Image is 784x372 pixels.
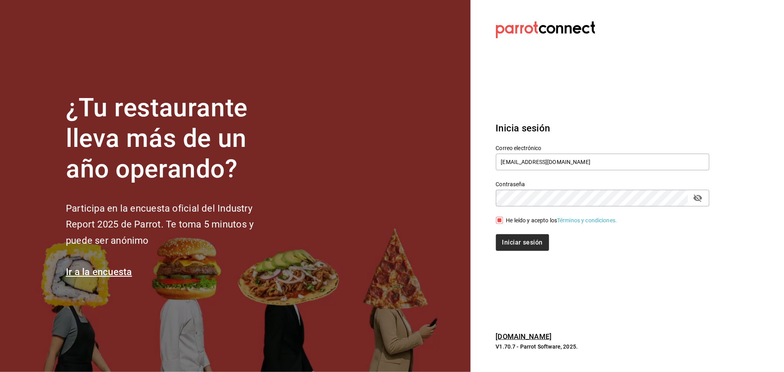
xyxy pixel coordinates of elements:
[496,154,709,170] input: Ingresa tu correo electrónico
[496,234,549,251] button: Iniciar sesión
[496,121,709,135] h3: Inicia sesión
[496,332,552,341] a: [DOMAIN_NAME]
[506,216,617,225] div: He leído y acepto los
[496,146,709,151] label: Correo electrónico
[691,191,705,205] button: passwordField
[66,93,280,184] h1: ¿Tu restaurante lleva más de un año operando?
[66,200,280,249] h2: Participa en la encuesta oficial del Industry Report 2025 de Parrot. Te toma 5 minutos y puede se...
[496,343,709,351] p: V1.70.7 - Parrot Software, 2025.
[496,182,709,187] label: Contraseña
[66,266,132,278] a: Ir a la encuesta
[557,217,617,224] a: Términos y condiciones.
